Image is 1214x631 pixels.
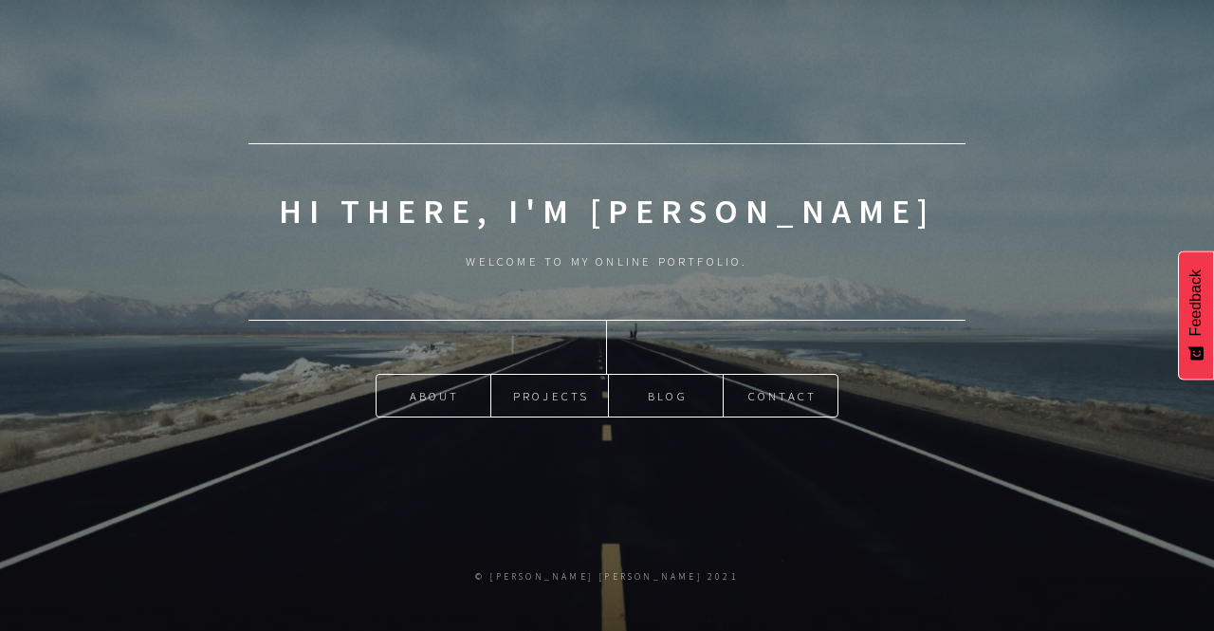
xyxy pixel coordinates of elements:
a: About [377,375,490,417]
h1: Hi there, I'm [PERSON_NAME] [279,190,935,234]
button: Feedback - Show survey [1178,251,1214,380]
a: Contact [724,375,837,417]
p: © [PERSON_NAME] [PERSON_NAME] 2021 [30,570,1184,585]
a: Projects [491,375,609,417]
p: Welcome to my online portfolio. [279,250,935,274]
span: Feedback [1187,269,1205,336]
a: Blog [609,375,723,417]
